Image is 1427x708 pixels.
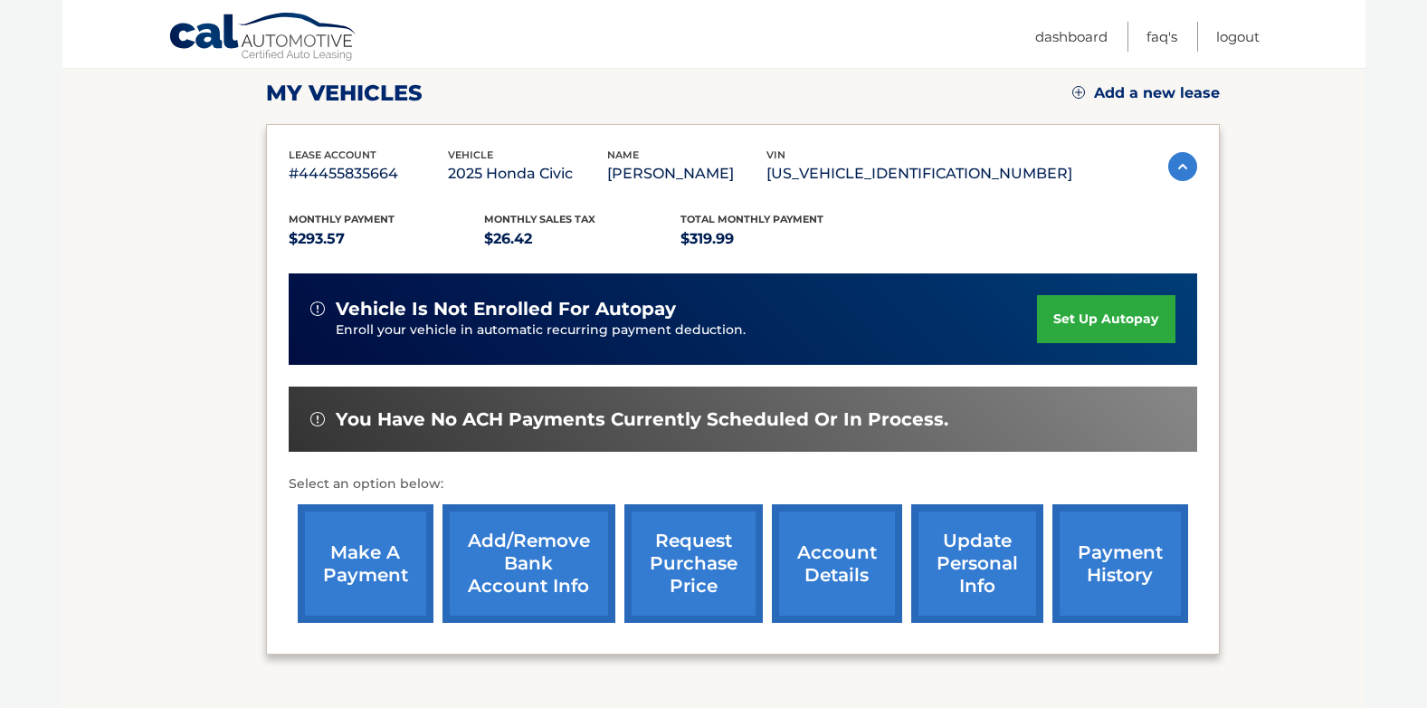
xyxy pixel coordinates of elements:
a: payment history [1052,504,1188,623]
img: accordion-active.svg [1168,152,1197,181]
a: account details [772,504,902,623]
h2: my vehicles [266,80,423,107]
a: set up autopay [1037,295,1175,343]
a: make a payment [298,504,433,623]
span: vin [766,148,785,161]
img: alert-white.svg [310,301,325,316]
a: Dashboard [1035,22,1108,52]
p: $293.57 [289,226,485,252]
a: FAQ's [1146,22,1177,52]
img: alert-white.svg [310,412,325,426]
p: $319.99 [680,226,877,252]
a: Add/Remove bank account info [442,504,615,623]
span: You have no ACH payments currently scheduled or in process. [336,408,948,431]
p: Select an option below: [289,474,1197,495]
span: name [607,148,639,161]
span: lease account [289,148,376,161]
img: add.svg [1072,86,1085,99]
span: vehicle [448,148,493,161]
p: #44455835664 [289,161,448,187]
span: Total Monthly Payment [680,213,823,225]
p: [US_VEHICLE_IDENTIFICATION_NUMBER] [766,161,1072,187]
a: Cal Automotive [168,12,358,64]
span: vehicle is not enrolled for autopay [336,298,676,321]
a: update personal info [911,504,1043,623]
p: [PERSON_NAME] [607,161,766,187]
span: Monthly Payment [289,213,395,225]
a: request purchase price [624,504,763,623]
span: Monthly sales Tax [484,213,595,225]
p: 2025 Honda Civic [448,161,607,187]
p: Enroll your vehicle in automatic recurring payment deduction. [336,321,1038,340]
p: $26.42 [484,226,680,252]
a: Logout [1216,22,1260,52]
a: Add a new lease [1072,84,1220,102]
